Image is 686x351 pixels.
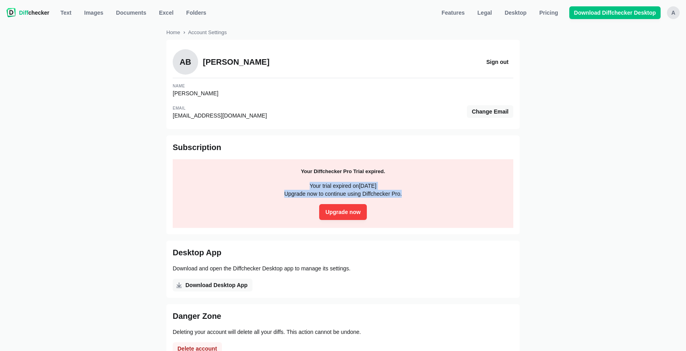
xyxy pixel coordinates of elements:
span: Legal [476,9,494,17]
a: Text [56,6,76,19]
h2: Subscription [173,142,513,153]
button: Folders [181,6,211,19]
span: Download Diffchecker Desktop [572,9,657,17]
img: Diffchecker logo [6,8,16,17]
p: Your trial expired on [DATE] Upgrade now to continue using Diffchecker Pro. [181,182,505,198]
span: checker [19,9,49,17]
h2: Desktop App [173,247,513,258]
label: Name [173,84,185,88]
h3: Your Diffchecker Pro Trial expired. [181,167,505,175]
a: Upgrade now [319,204,367,220]
p: Download and open the Diffchecker Desktop app to manage its settings. [173,264,513,272]
button: A [667,6,680,19]
span: Diff [19,10,28,16]
span: Features [440,9,466,17]
span: Change Email [470,108,510,116]
a: Home [166,29,180,37]
h2: [PERSON_NAME] [203,53,270,71]
button: Change Email [467,105,513,118]
span: Pricing [538,9,559,17]
span: Excel [158,9,175,17]
span: Desktop [503,9,528,17]
a: Account Settings [188,29,227,37]
div: [EMAIL_ADDRESS][DOMAIN_NAME] [173,112,467,120]
a: Pricing [534,6,563,19]
span: Sign out [485,58,510,66]
span: Download Desktop App [184,281,249,289]
a: Features [437,6,469,19]
a: Desktop [500,6,531,19]
a: Download Diffchecker Desktop [569,6,661,19]
label: Email [173,106,186,110]
a: Diffchecker [6,6,49,19]
a: Documents [111,6,151,19]
a: Download Desktop App [173,279,252,291]
span: Folders [185,9,208,17]
a: Excel [154,6,179,19]
div: AB [173,49,198,75]
span: Upgrade now [324,208,362,216]
span: Documents [114,9,148,17]
button: Sign out [482,56,513,68]
div: [PERSON_NAME] [173,89,513,97]
span: Text [59,9,73,17]
h2: Danger Zone [173,310,513,322]
p: Deleting your account will delete all your diffs. This action cannot be undone. [173,328,513,336]
a: Images [79,6,108,19]
span: Images [83,9,105,17]
a: Legal [473,6,497,19]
